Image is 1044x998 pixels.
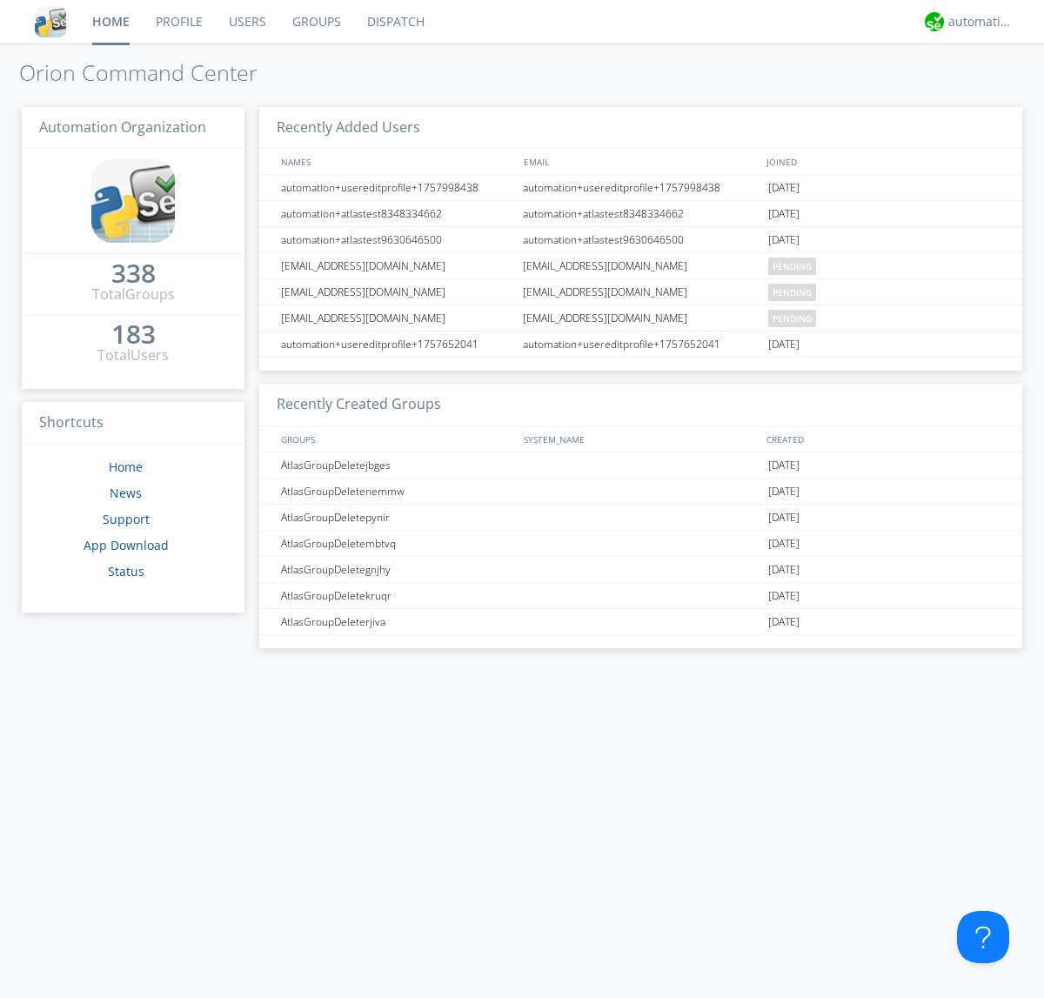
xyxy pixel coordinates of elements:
[768,284,816,301] span: pending
[277,452,518,478] div: AtlasGroupDeletejbges
[948,13,1014,30] div: automation+atlas
[259,452,1022,479] a: AtlasGroupDeletejbges[DATE]
[97,345,169,365] div: Total Users
[768,332,800,358] span: [DATE]
[277,557,518,582] div: AtlasGroupDeletegnjhy
[277,305,518,331] div: [EMAIL_ADDRESS][DOMAIN_NAME]
[109,459,143,475] a: Home
[277,149,515,174] div: NAMES
[259,479,1022,505] a: AtlasGroupDeletenemmw[DATE]
[259,557,1022,583] a: AtlasGroupDeletegnjhy[DATE]
[277,332,518,357] div: automation+usereditprofile+1757652041
[768,609,800,635] span: [DATE]
[519,279,764,305] div: [EMAIL_ADDRESS][DOMAIN_NAME]
[768,227,800,253] span: [DATE]
[84,537,169,553] a: App Download
[259,253,1022,279] a: [EMAIL_ADDRESS][DOMAIN_NAME][EMAIL_ADDRESS][DOMAIN_NAME]pending
[259,227,1022,253] a: automation+atlastest9630646500automation+atlastest9630646500[DATE]
[519,253,764,278] div: [EMAIL_ADDRESS][DOMAIN_NAME]
[259,175,1022,201] a: automation+usereditprofile+1757998438automation+usereditprofile+1757998438[DATE]
[519,201,764,226] div: automation+atlastest8348334662
[768,175,800,201] span: [DATE]
[277,531,518,556] div: AtlasGroupDeletembtvq
[768,310,816,327] span: pending
[768,452,800,479] span: [DATE]
[92,285,175,305] div: Total Groups
[111,265,156,282] div: 338
[259,609,1022,635] a: AtlasGroupDeleterjiva[DATE]
[259,505,1022,531] a: AtlasGroupDeletepynir[DATE]
[111,265,156,285] a: 338
[35,6,66,37] img: cddb5a64eb264b2086981ab96f4c1ba7
[277,175,518,200] div: automation+usereditprofile+1757998438
[768,557,800,583] span: [DATE]
[277,253,518,278] div: [EMAIL_ADDRESS][DOMAIN_NAME]
[762,149,1006,174] div: JOINED
[957,911,1009,963] iframe: Toggle Customer Support
[259,107,1022,150] h3: Recently Added Users
[277,279,518,305] div: [EMAIL_ADDRESS][DOMAIN_NAME]
[519,305,764,331] div: [EMAIL_ADDRESS][DOMAIN_NAME]
[110,485,142,501] a: News
[768,258,816,275] span: pending
[259,332,1022,358] a: automation+usereditprofile+1757652041automation+usereditprofile+1757652041[DATE]
[277,583,518,608] div: AtlasGroupDeletekruqr
[277,426,515,452] div: GROUPS
[519,149,762,174] div: EMAIL
[111,325,156,343] div: 183
[519,332,764,357] div: automation+usereditprofile+1757652041
[259,384,1022,426] h3: Recently Created Groups
[277,609,518,634] div: AtlasGroupDeleterjiva
[768,201,800,227] span: [DATE]
[22,402,244,445] h3: Shortcuts
[259,583,1022,609] a: AtlasGroupDeletekruqr[DATE]
[103,511,150,527] a: Support
[108,563,144,579] a: Status
[768,583,800,609] span: [DATE]
[259,201,1022,227] a: automation+atlastest8348334662automation+atlastest8348334662[DATE]
[277,201,518,226] div: automation+atlastest8348334662
[519,227,764,252] div: automation+atlastest9630646500
[277,505,518,530] div: AtlasGroupDeletepynir
[259,531,1022,557] a: AtlasGroupDeletembtvq[DATE]
[259,279,1022,305] a: [EMAIL_ADDRESS][DOMAIN_NAME][EMAIL_ADDRESS][DOMAIN_NAME]pending
[762,426,1006,452] div: CREATED
[111,325,156,345] a: 183
[39,117,206,137] span: Automation Organization
[277,227,518,252] div: automation+atlastest9630646500
[519,175,764,200] div: automation+usereditprofile+1757998438
[925,12,944,31] img: d2d01cd9b4174d08988066c6d424eccd
[768,505,800,531] span: [DATE]
[768,531,800,557] span: [DATE]
[277,479,518,504] div: AtlasGroupDeletenemmw
[91,159,175,243] img: cddb5a64eb264b2086981ab96f4c1ba7
[519,426,762,452] div: SYSTEM_NAME
[259,305,1022,332] a: [EMAIL_ADDRESS][DOMAIN_NAME][EMAIL_ADDRESS][DOMAIN_NAME]pending
[768,479,800,505] span: [DATE]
